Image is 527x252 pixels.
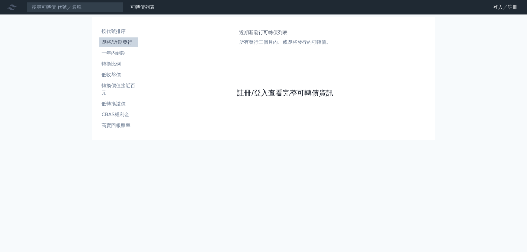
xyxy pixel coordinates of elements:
a: CBAS權利金 [99,110,138,120]
h1: 近期新發行可轉債列表 [239,29,331,36]
a: 高賣回報酬率 [99,121,138,130]
li: 一年內到期 [99,49,138,57]
a: 低收盤價 [99,70,138,80]
p: 所有發行三個月內、或即將發行的可轉債。 [239,39,331,46]
li: CBAS權利金 [99,111,138,118]
a: 可轉債列表 [130,4,155,10]
li: 轉換價值接近百元 [99,82,138,97]
li: 高賣回報酬率 [99,122,138,129]
li: 即將/近期發行 [99,39,138,46]
li: 按代號排序 [99,28,138,35]
li: 低轉換溢價 [99,100,138,107]
a: 低轉換溢價 [99,99,138,109]
li: 轉換比例 [99,60,138,68]
a: 轉換價值接近百元 [99,81,138,98]
li: 低收盤價 [99,71,138,78]
a: 一年內到期 [99,48,138,58]
a: 轉換比例 [99,59,138,69]
a: 按代號排序 [99,27,138,36]
a: 即將/近期發行 [99,37,138,47]
a: 註冊/登入查看完整可轉債資訊 [237,88,333,98]
input: 搜尋可轉債 代號／名稱 [27,2,123,12]
a: 登入／註冊 [488,2,522,12]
